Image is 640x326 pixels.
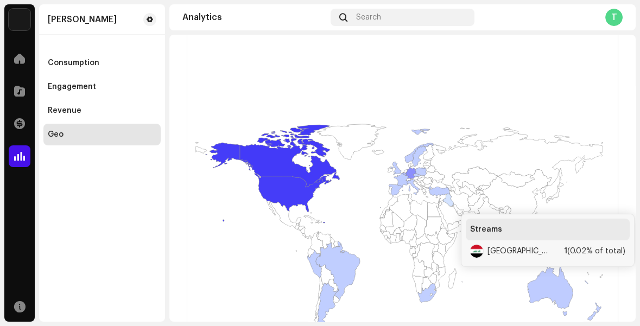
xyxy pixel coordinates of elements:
[48,59,99,67] div: Consumption
[9,9,30,30] img: 190830b2-3b53-4b0d-992c-d3620458de1d
[43,124,161,145] re-m-nav-item: Geo
[48,130,64,139] div: Geo
[356,13,381,22] span: Search
[182,13,326,22] div: Analytics
[43,52,161,74] re-m-nav-item: Consumption
[48,106,81,115] div: Revenue
[43,100,161,122] re-m-nav-item: Revenue
[43,76,161,98] re-m-nav-item: Engagement
[48,15,117,24] div: Tracey Cocks
[48,82,96,91] div: Engagement
[605,9,623,26] div: T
